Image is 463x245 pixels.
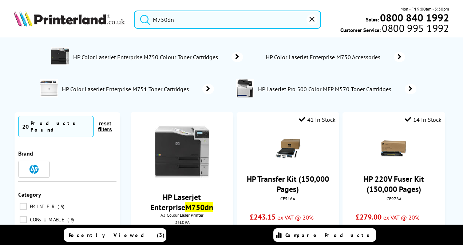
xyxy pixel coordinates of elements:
img: Printerland Logo [14,11,125,27]
span: £279.00 [356,212,381,222]
span: Customer Service: [340,25,449,33]
span: HP Color LaserJet Enterprise M750 Accessories [265,53,383,61]
img: hp-m750n-front-small.jpg [155,125,209,180]
a: Recently Viewed (3) [64,228,166,242]
a: HP Laserjet EnterpriseM750dn [150,192,213,212]
div: 41 In Stock [299,116,336,123]
input: PRINTER 9 [20,203,27,210]
div: CE516A [242,196,334,201]
span: 8 [67,216,76,223]
span: ex VAT @ 20% [383,214,419,221]
b: 0800 840 1992 [380,11,449,24]
a: HP 220V Fuser Kit (150,000 Pages) [364,174,424,194]
a: Printerland Logo [14,11,125,28]
span: Recently Viewed (3) [69,232,165,238]
img: HP-CE978A-Fuser-Small.gif [381,136,407,161]
span: HP Color LaserJet Enterprise M750 Colour Toner Cartridges [73,53,221,61]
div: D3L09A [136,220,228,225]
a: HP LaserJet Pro 500 Color MFP M570 Toner Cartridges [258,79,416,99]
span: CONSUMABLE [28,216,67,223]
img: D3L08A-conspage.jpg [51,47,69,65]
span: Brand [18,150,33,157]
span: HP LaserJet Pro 500 Color MFP M570 Toner Cartridges [258,85,394,93]
div: CE978A [348,196,440,201]
span: £243.15 [250,212,276,222]
a: HP Color LaserJet Enterprise M750 Accessories [265,52,405,62]
a: HP Color LaserJet Enterprise M751 Toner Cartridges [62,79,214,99]
button: reset filters [94,120,116,133]
a: HP Color LaserJet Enterprise M750 Colour Toner Cartridges [73,47,243,67]
span: ex VAT @ 20% [277,214,313,221]
a: 0800 840 1992 [379,14,449,21]
span: HP Color LaserJet Enterprise M751 Toner Cartridges [62,85,192,93]
a: HP Transfer Kit (150,000 Pages) [247,174,329,194]
img: HP-CE516A-TransferKit-Small.gif [275,136,301,161]
input: Search product or brand [134,11,321,29]
img: CZ271A-conspage.jpg [236,79,254,97]
div: 14 In Stock [405,116,442,123]
img: HP [29,165,39,174]
input: CONSUMABLE 8 [20,216,27,223]
span: 20 [22,123,29,130]
span: 0800 995 1992 [381,25,449,32]
a: Compare Products [273,228,376,242]
img: T3U44A-conspage.jpg [40,79,58,97]
span: PRINTER [28,203,57,210]
span: Compare Products [285,232,373,238]
mark: M750dn [185,202,213,212]
span: A3 Colour Laser Printer [134,212,230,218]
span: Category [18,191,41,198]
div: Products Found [31,120,90,133]
span: Mon - Fri 9:00am - 5:30pm [400,5,449,12]
span: Sales: [366,16,379,23]
span: 9 [58,203,66,210]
